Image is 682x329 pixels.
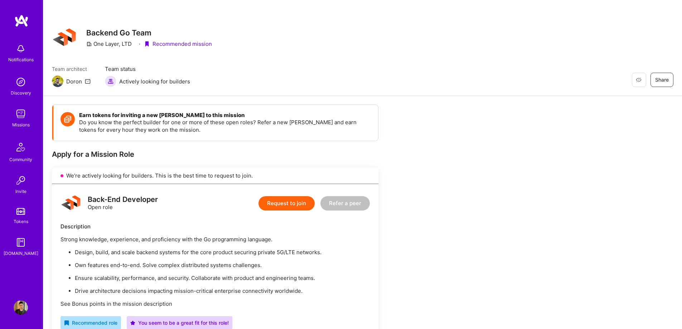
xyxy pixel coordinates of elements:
[75,261,370,269] p: Own features end-to-end. Solve complex distributed systems challenges.
[88,196,158,211] div: Open role
[8,56,34,63] div: Notifications
[79,112,371,118] h4: Earn tokens for inviting a new [PERSON_NAME] to this mission
[12,139,29,156] img: Community
[258,196,315,211] button: Request to join
[4,250,38,257] div: [DOMAIN_NAME]
[85,78,91,84] i: icon Mail
[88,196,158,203] div: Back-End Developer
[16,208,25,215] img: tokens
[650,73,673,87] button: Share
[320,196,370,211] button: Refer a peer
[11,89,31,97] div: Discovery
[105,76,116,87] img: Actively looking for builders
[52,150,378,159] div: Apply for a Mission Role
[144,41,150,47] i: icon PurpleRibbon
[75,248,370,256] p: Design, build, and scale backend systems for the core product securing private 5G/LTE networks.
[14,235,28,250] img: guide book
[66,78,82,85] div: Doron
[75,287,370,295] p: Drive architecture decisions impacting mission-critical enterprise connectivity worldwide.
[61,112,75,126] img: Token icon
[119,78,190,85] span: Actively looking for builders
[64,319,117,326] div: Recommended role
[14,218,28,225] div: Tokens
[14,300,28,315] img: User Avatar
[61,300,370,308] p: See Bonus points in the mission description
[14,107,28,121] img: teamwork
[61,223,370,230] div: Description
[64,320,69,325] i: icon RecommendedBadge
[655,76,669,83] span: Share
[139,40,140,48] div: ·
[15,188,26,195] div: Invite
[14,173,28,188] img: Invite
[130,320,135,325] i: icon PurpleStar
[14,42,28,56] img: bell
[52,65,91,73] span: Team architect
[86,41,92,47] i: icon CompanyGray
[636,77,642,83] i: icon EyeClosed
[79,118,371,134] p: Do you know the perfect builder for one or more of these open roles? Refer a new [PERSON_NAME] an...
[14,75,28,89] img: discovery
[61,193,82,214] img: logo
[75,274,370,282] p: Ensure scalability, performance, and security. Collaborate with product and engineering teams.
[12,121,30,129] div: Missions
[52,168,378,184] div: We’re actively looking for builders. This is the best time to request to join.
[86,28,212,37] h3: Backend Go Team
[144,40,212,48] div: Recommended mission
[9,156,32,163] div: Community
[105,65,190,73] span: Team status
[61,236,370,243] p: Strong knowledge, experience, and proficiency with the Go programming language.
[12,300,30,315] a: User Avatar
[52,76,63,87] img: Team Architect
[86,40,132,48] div: One Layer, LTD
[52,25,78,51] img: Company Logo
[14,14,29,27] img: logo
[130,319,229,326] div: You seem to be a great fit for this role!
